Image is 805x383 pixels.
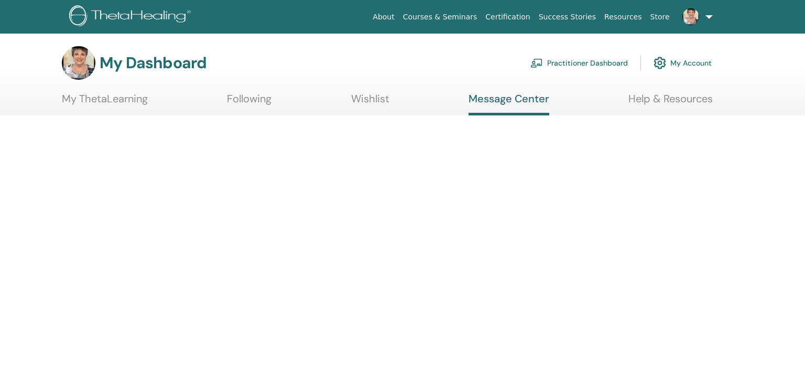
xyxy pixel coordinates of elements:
a: Store [646,7,674,27]
img: default.jpg [62,46,95,80]
img: cog.svg [654,54,666,72]
a: My Account [654,51,712,75]
a: Courses & Seminars [399,7,482,27]
a: Certification [481,7,534,27]
a: Success Stories [535,7,600,27]
a: About [368,7,398,27]
a: My ThetaLearning [62,92,148,113]
h3: My Dashboard [100,54,206,72]
img: chalkboard-teacher.svg [530,58,543,68]
img: logo.png [69,5,194,29]
a: Resources [600,7,646,27]
img: default.jpg [682,8,699,25]
a: Practitioner Dashboard [530,51,628,75]
a: Wishlist [351,92,389,113]
a: Following [227,92,271,113]
a: Help & Resources [628,92,713,113]
a: Message Center [469,92,549,115]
